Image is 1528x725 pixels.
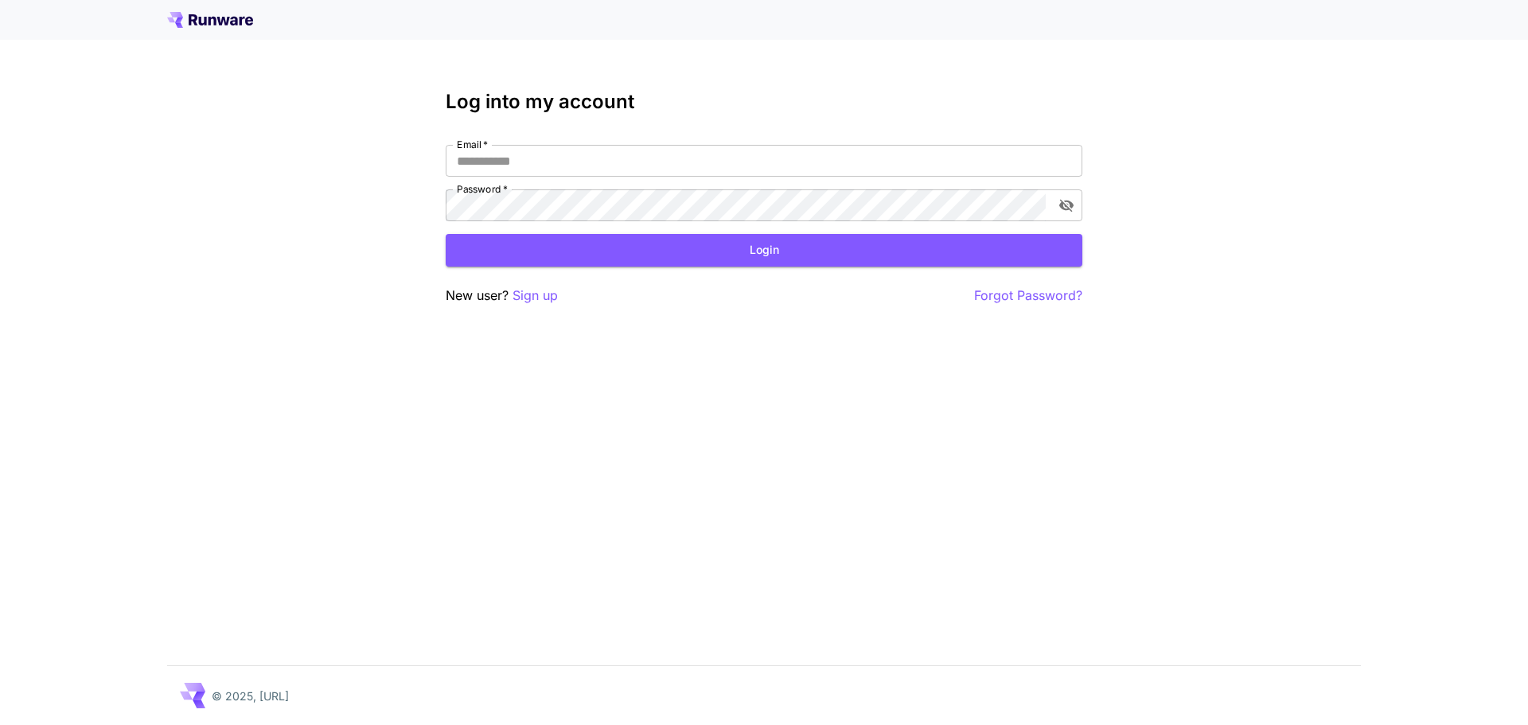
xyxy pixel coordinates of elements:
[446,234,1082,267] button: Login
[1052,191,1081,220] button: toggle password visibility
[513,286,558,306] button: Sign up
[457,182,508,196] label: Password
[212,688,289,704] p: © 2025, [URL]
[446,286,558,306] p: New user?
[446,91,1082,113] h3: Log into my account
[974,286,1082,306] button: Forgot Password?
[457,138,488,151] label: Email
